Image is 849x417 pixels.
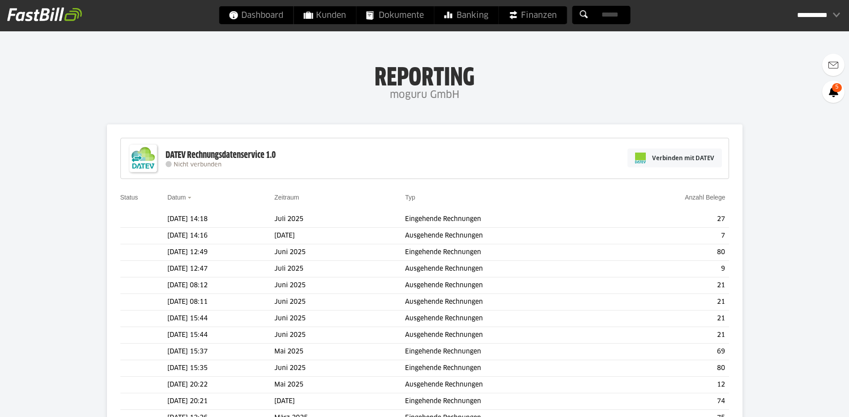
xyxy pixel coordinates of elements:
[612,261,729,277] td: 9
[612,294,729,311] td: 21
[612,327,729,344] td: 21
[274,393,405,410] td: [DATE]
[612,344,729,360] td: 69
[405,344,612,360] td: Eingehende Rechnungen
[434,6,498,24] a: Banking
[167,261,274,277] td: [DATE] 12:47
[635,153,646,163] img: pi-datev-logo-farbig-24.svg
[274,194,299,201] a: Zeitraum
[167,327,274,344] td: [DATE] 15:44
[167,277,274,294] td: [DATE] 08:12
[832,83,842,92] span: 5
[612,277,729,294] td: 21
[274,377,405,393] td: Mai 2025
[356,6,434,24] a: Dokumente
[612,377,729,393] td: 12
[90,63,759,86] h1: Reporting
[405,211,612,228] td: Eingehende Rechnungen
[167,294,274,311] td: [DATE] 08:11
[612,211,729,228] td: 27
[274,294,405,311] td: Juni 2025
[405,294,612,311] td: Ausgehende Rechnungen
[612,393,729,410] td: 74
[274,277,405,294] td: Juni 2025
[294,6,356,24] a: Kunden
[120,194,138,201] a: Status
[405,360,612,377] td: Eingehende Rechnungen
[167,360,274,377] td: [DATE] 15:35
[444,6,488,24] span: Banking
[7,7,82,21] img: fastbill_logo_white.png
[125,140,161,176] img: DATEV-Datenservice Logo
[219,6,293,24] a: Dashboard
[652,153,714,162] span: Verbinden mit DATEV
[274,244,405,261] td: Juni 2025
[174,162,222,168] span: Nicht verbunden
[229,6,283,24] span: Dashboard
[167,311,274,327] td: [DATE] 15:44
[405,228,612,244] td: Ausgehende Rechnungen
[405,244,612,261] td: Eingehende Rechnungen
[405,393,612,410] td: Eingehende Rechnungen
[274,327,405,344] td: Juni 2025
[405,327,612,344] td: Ausgehende Rechnungen
[167,194,186,201] a: Datum
[274,211,405,228] td: Juli 2025
[274,360,405,377] td: Juni 2025
[167,244,274,261] td: [DATE] 12:49
[274,344,405,360] td: Mai 2025
[167,228,274,244] td: [DATE] 14:16
[405,261,612,277] td: Ausgehende Rechnungen
[499,6,567,24] a: Finanzen
[405,311,612,327] td: Ausgehende Rechnungen
[822,81,845,103] a: 5
[167,393,274,410] td: [DATE] 20:21
[167,344,274,360] td: [DATE] 15:37
[612,228,729,244] td: 7
[167,211,274,228] td: [DATE] 14:18
[167,377,274,393] td: [DATE] 20:22
[612,311,729,327] td: 21
[508,6,557,24] span: Finanzen
[166,149,276,161] div: DATEV Rechnungsdatenservice 1.0
[274,261,405,277] td: Juli 2025
[274,311,405,327] td: Juni 2025
[612,360,729,377] td: 80
[405,277,612,294] td: Ausgehende Rechnungen
[780,390,840,413] iframe: Öffnet ein Widget, in dem Sie weitere Informationen finden
[188,197,193,199] img: sort_desc.gif
[627,149,722,167] a: Verbinden mit DATEV
[274,228,405,244] td: [DATE]
[405,194,415,201] a: Typ
[405,377,612,393] td: Ausgehende Rechnungen
[685,194,725,201] a: Anzahl Belege
[612,244,729,261] td: 80
[366,6,424,24] span: Dokumente
[303,6,346,24] span: Kunden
